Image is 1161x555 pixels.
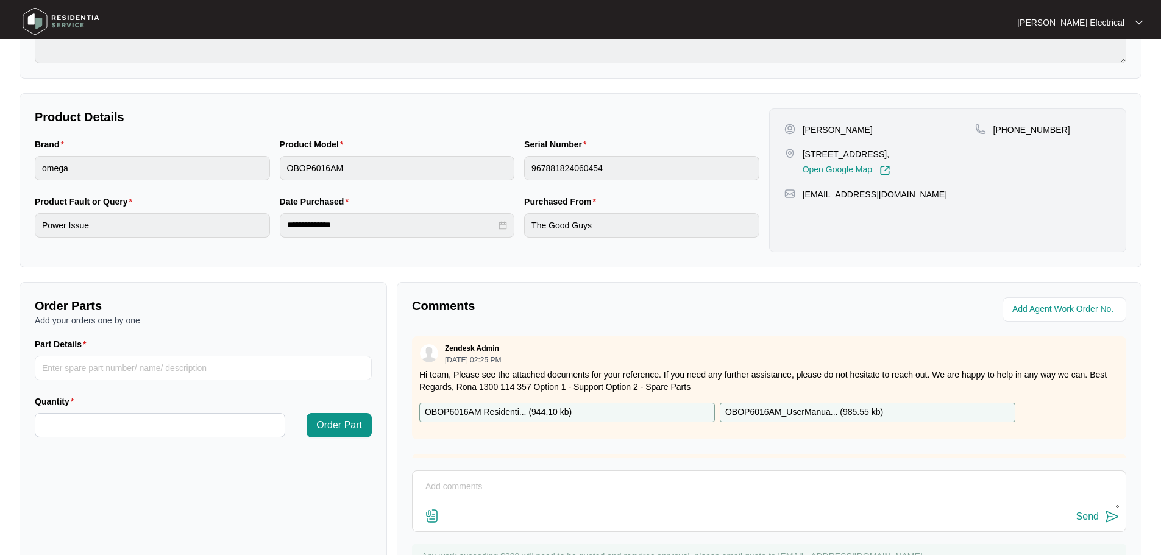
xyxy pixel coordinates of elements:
[420,344,438,362] img: user.svg
[280,156,515,180] input: Product Model
[425,406,572,419] p: OBOP6016AM Residenti... ( 944.10 kb )
[1017,16,1124,29] p: [PERSON_NAME] Electrical
[803,148,890,160] p: [STREET_ADDRESS],
[425,509,439,523] img: file-attachment-doc.svg
[316,418,362,433] span: Order Part
[1012,302,1119,317] input: Add Agent Work Order No.
[524,213,759,238] input: Purchased From
[784,124,795,135] img: user-pin
[35,156,270,180] input: Brand
[35,356,372,380] input: Part Details
[280,138,349,150] label: Product Model
[784,148,795,159] img: map-pin
[784,188,795,199] img: map-pin
[35,196,137,208] label: Product Fault or Query
[35,108,759,125] p: Product Details
[993,124,1070,136] p: [PHONE_NUMBER]
[1135,19,1143,26] img: dropdown arrow
[524,138,591,150] label: Serial Number
[445,356,501,364] p: [DATE] 02:25 PM
[419,369,1119,393] p: Hi team, Please see the attached documents for your reference. If you need any further assistance...
[803,188,947,200] p: [EMAIL_ADDRESS][DOMAIN_NAME]
[35,414,285,437] input: Quantity
[1105,509,1120,524] img: send-icon.svg
[18,3,104,40] img: residentia service logo
[1076,509,1120,525] button: Send
[975,124,986,135] img: map-pin
[445,344,499,353] p: Zendesk Admin
[725,406,883,419] p: OBOP6016AM_UserManua... ( 985.55 kb )
[307,413,372,437] button: Order Part
[35,297,372,314] p: Order Parts
[412,297,761,314] p: Comments
[35,395,79,408] label: Quantity
[280,196,353,208] label: Date Purchased
[35,213,270,238] input: Product Fault or Query
[803,124,873,136] p: [PERSON_NAME]
[1076,511,1099,522] div: Send
[35,138,69,150] label: Brand
[803,165,890,176] a: Open Google Map
[35,338,91,350] label: Part Details
[524,196,601,208] label: Purchased From
[35,314,372,327] p: Add your orders one by one
[524,156,759,180] input: Serial Number
[287,219,497,232] input: Date Purchased
[879,165,890,176] img: Link-External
